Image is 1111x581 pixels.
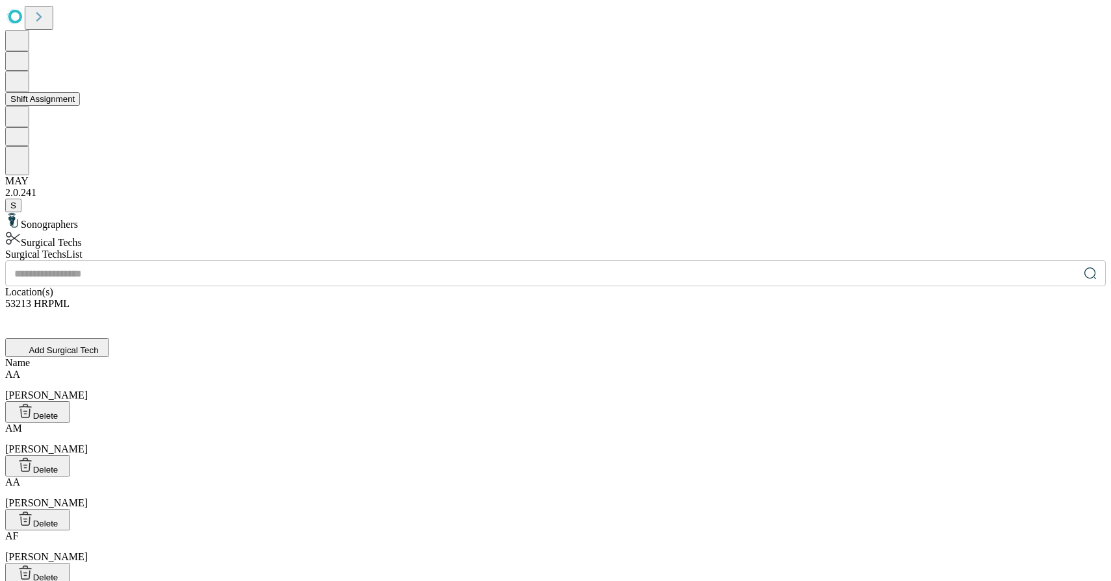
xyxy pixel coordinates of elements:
span: S [10,201,16,210]
div: Name [5,357,1106,369]
span: Delete [33,465,58,475]
div: Sonographers [5,212,1106,230]
div: [PERSON_NAME] [5,476,1106,509]
div: 2.0.241 [5,187,1106,199]
button: Delete [5,509,70,530]
button: Delete [5,455,70,476]
span: Add Surgical Tech [29,345,98,355]
span: Delete [33,411,58,421]
span: AA [5,369,20,380]
div: [PERSON_NAME] [5,530,1106,563]
div: 53213 HRPML [5,298,1106,323]
button: Delete [5,401,70,423]
div: MAY [5,175,1106,187]
span: AM [5,423,22,434]
button: Shift Assignment [5,92,80,106]
span: Delete [33,519,58,528]
div: Surgical Techs [5,230,1106,249]
span: AA [5,476,20,488]
div: [PERSON_NAME] [5,369,1106,401]
div: Surgical Techs List [5,249,1106,260]
button: S [5,199,21,212]
span: Location(s) [5,286,53,297]
button: Add Surgical Tech [5,338,109,357]
div: [PERSON_NAME] [5,423,1106,455]
span: AF [5,530,18,541]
